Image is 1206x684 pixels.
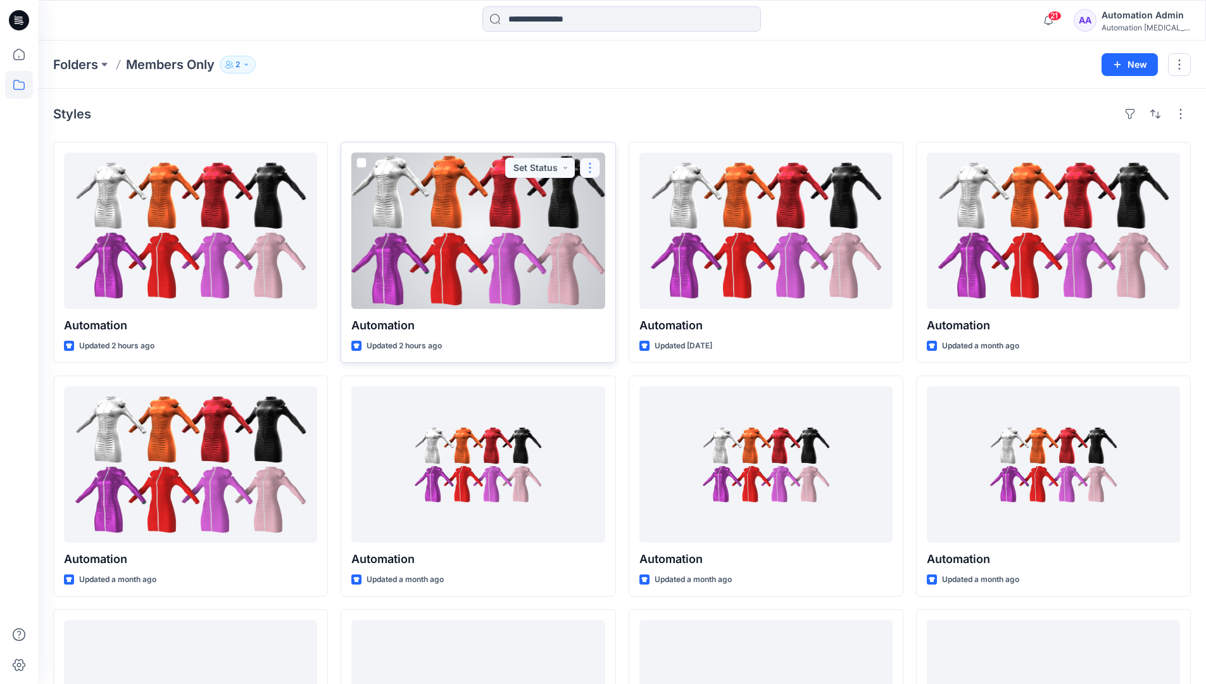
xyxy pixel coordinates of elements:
[639,386,893,543] a: Automation
[64,153,317,309] a: Automation
[927,386,1180,543] a: Automation
[236,58,240,72] p: 2
[64,386,317,543] a: Automation
[1074,9,1096,32] div: AA
[367,573,444,586] p: Updated a month ago
[351,386,605,543] a: Automation
[64,550,317,568] p: Automation
[639,317,893,334] p: Automation
[1048,11,1062,21] span: 21
[639,550,893,568] p: Automation
[1102,8,1190,23] div: Automation Admin
[655,339,712,353] p: Updated [DATE]
[126,56,215,73] p: Members Only
[351,317,605,334] p: Automation
[1102,53,1158,76] button: New
[927,153,1180,309] a: Automation
[79,339,154,353] p: Updated 2 hours ago
[942,339,1019,353] p: Updated a month ago
[639,153,893,309] a: Automation
[351,550,605,568] p: Automation
[655,573,732,586] p: Updated a month ago
[367,339,442,353] p: Updated 2 hours ago
[220,56,256,73] button: 2
[927,317,1180,334] p: Automation
[942,573,1019,586] p: Updated a month ago
[351,153,605,309] a: Automation
[53,56,98,73] a: Folders
[927,550,1180,568] p: Automation
[79,573,156,586] p: Updated a month ago
[53,106,91,122] h4: Styles
[1102,23,1190,32] div: Automation [MEDICAL_DATA]...
[64,317,317,334] p: Automation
